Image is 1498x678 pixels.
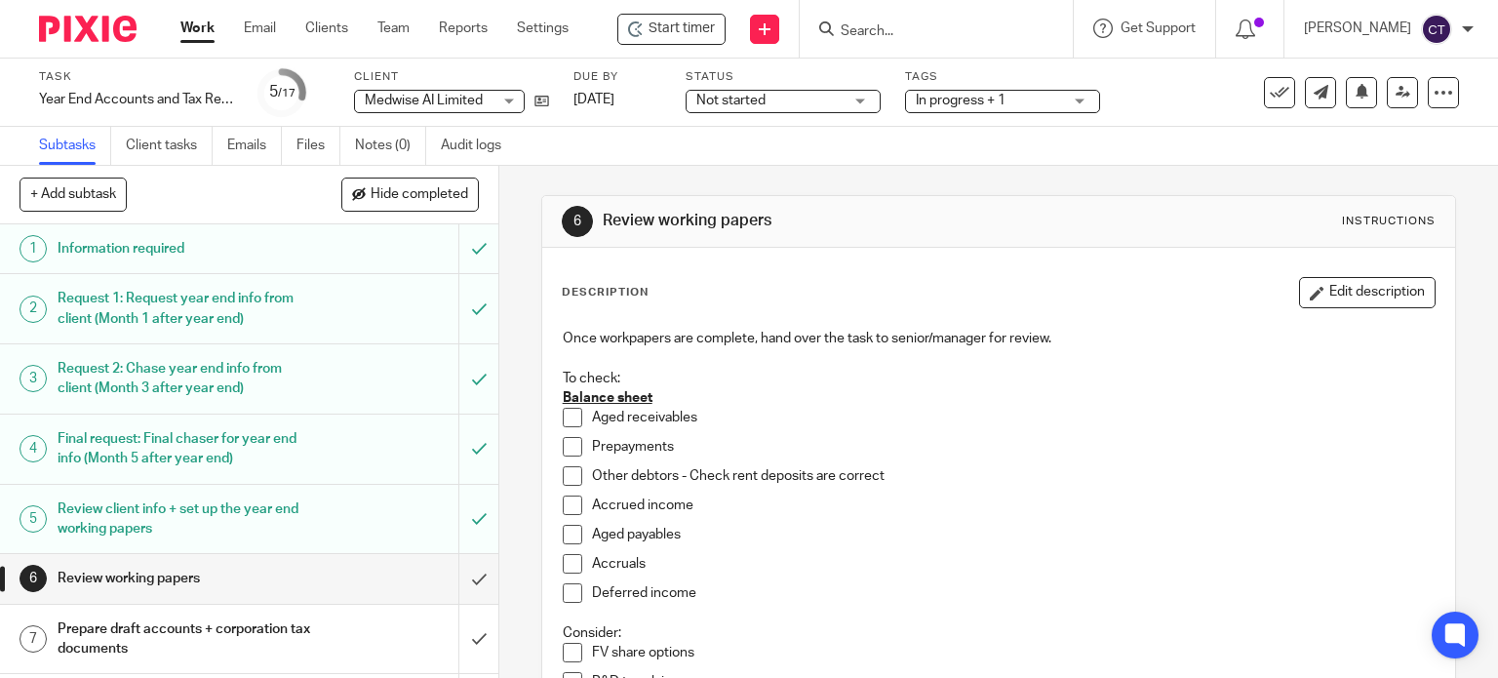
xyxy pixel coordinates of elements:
[371,187,468,203] span: Hide completed
[439,19,488,38] a: Reports
[563,623,1436,643] p: Consider:
[1342,214,1436,229] div: Instructions
[58,234,312,263] h1: Information required
[1121,21,1196,35] span: Get Support
[573,93,614,106] span: [DATE]
[58,284,312,334] h1: Request 1: Request year end info from client (Month 1 after year end)
[227,127,282,165] a: Emails
[562,206,593,237] div: 6
[517,19,569,38] a: Settings
[20,365,47,392] div: 3
[126,127,213,165] a: Client tasks
[592,408,1436,427] p: Aged receivables
[563,329,1436,348] p: Once workpapers are complete, hand over the task to senior/manager for review.
[39,16,137,42] img: Pixie
[1421,14,1452,45] img: svg%3E
[365,94,483,107] span: Medwise AI Limited
[377,19,410,38] a: Team
[839,23,1014,41] input: Search
[20,235,47,262] div: 1
[58,495,312,544] h1: Review client info + set up the year end working papers
[20,505,47,533] div: 5
[58,424,312,474] h1: Final request: Final chaser for year end info (Month 5 after year end)
[355,127,426,165] a: Notes (0)
[617,14,726,45] div: Medwise AI Limited - Year End Accounts and Tax Return
[686,69,881,85] label: Status
[20,296,47,323] div: 2
[341,178,479,211] button: Hide completed
[1299,277,1436,308] button: Edit description
[20,625,47,653] div: 7
[592,437,1436,457] p: Prepayments
[592,466,1436,486] p: Other debtors - Check rent deposits are correct
[563,391,652,405] u: Balance sheet
[180,19,215,38] a: Work
[39,69,234,85] label: Task
[592,554,1436,574] p: Accruals
[1304,19,1411,38] p: [PERSON_NAME]
[39,127,111,165] a: Subtasks
[592,525,1436,544] p: Aged payables
[573,69,661,85] label: Due by
[592,496,1436,515] p: Accrued income
[58,564,312,593] h1: Review working papers
[649,19,715,39] span: Start timer
[905,69,1100,85] label: Tags
[58,354,312,404] h1: Request 2: Chase year end info from client (Month 3 after year end)
[354,69,549,85] label: Client
[20,178,127,211] button: + Add subtask
[592,583,1436,603] p: Deferred income
[562,285,649,300] p: Description
[244,19,276,38] a: Email
[916,94,1005,107] span: In progress + 1
[296,127,340,165] a: Files
[58,615,312,664] h1: Prepare draft accounts + corporation tax documents
[39,90,234,109] div: Year End Accounts and Tax Return
[269,81,296,103] div: 5
[603,211,1040,231] h1: Review working papers
[696,94,766,107] span: Not started
[278,88,296,99] small: /17
[563,369,1436,388] p: To check:
[441,127,516,165] a: Audit logs
[20,435,47,462] div: 4
[305,19,348,38] a: Clients
[20,565,47,592] div: 6
[592,643,1436,662] p: FV share options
